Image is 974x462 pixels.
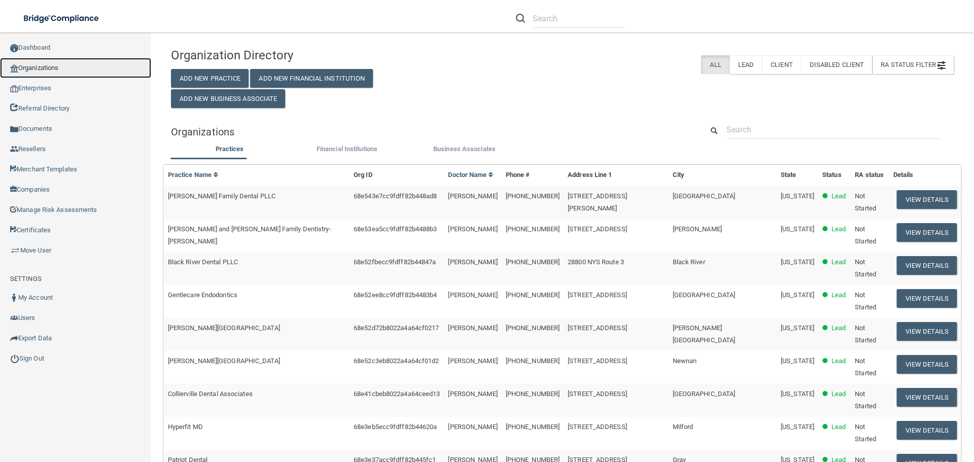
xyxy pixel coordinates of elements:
[168,225,331,245] span: [PERSON_NAME] and [PERSON_NAME] Family Dentistry- [PERSON_NAME]
[937,61,946,69] img: icon-filter@2x.21656d0b.png
[350,165,444,186] th: Org ID
[10,334,18,342] img: icon-export.b9366987.png
[818,165,851,186] th: Status
[831,421,846,433] p: Lead
[781,291,814,299] span: [US_STATE]
[831,289,846,301] p: Lead
[855,390,876,410] span: Not Started
[448,357,497,365] span: [PERSON_NAME]
[781,225,814,233] span: [US_STATE]
[506,258,560,266] span: [PHONE_NUMBER]
[897,355,957,374] button: View Details
[897,190,957,209] button: View Details
[781,324,814,332] span: [US_STATE]
[10,85,18,92] img: enterprise.0d942306.png
[10,245,20,256] img: briefcase.64adab9b.png
[448,258,497,266] span: [PERSON_NAME]
[568,291,627,299] span: [STREET_ADDRESS]
[855,357,876,377] span: Not Started
[354,225,437,233] span: 68e53ea5cc9fdff82b4488b3
[10,273,42,285] label: SETTINGS
[568,357,627,365] span: [STREET_ADDRESS]
[10,354,19,363] img: ic_power_dark.7ecde6b1.png
[448,171,494,179] a: Doctor Name
[448,192,497,200] span: [PERSON_NAME]
[516,14,525,23] img: ic-search.3b580494.png
[897,223,957,242] button: View Details
[568,225,627,233] span: [STREET_ADDRESS]
[406,143,523,158] li: Business Associate
[171,69,249,88] button: Add New Practice
[506,324,560,332] span: [PHONE_NUMBER]
[669,165,777,186] th: City
[855,192,876,212] span: Not Started
[10,294,18,302] img: ic_user_dark.df1a06c3.png
[889,165,961,186] th: Details
[781,357,814,365] span: [US_STATE]
[293,143,400,155] label: Financial Institutions
[354,423,437,431] span: 68e3eb5ecc9fdff82b44620a
[781,390,814,398] span: [US_STATE]
[10,314,18,322] img: icon-users.e205127d.png
[701,55,729,74] label: All
[855,258,876,278] span: Not Started
[171,143,288,158] li: Practices
[168,423,203,431] span: Hyperfit MD
[673,423,693,431] span: Milford
[506,357,560,365] span: [PHONE_NUMBER]
[533,9,625,28] input: Search
[354,192,437,200] span: 68e543e7cc9fdff82b448ad8
[831,388,846,400] p: Lead
[168,192,275,200] span: [PERSON_NAME] Family Dental PLLC
[729,55,762,74] label: Lead
[897,388,957,407] button: View Details
[448,291,497,299] span: [PERSON_NAME]
[831,256,846,268] p: Lead
[288,143,405,158] li: Financial Institutions
[10,125,18,133] img: icon-documents.8dae5593.png
[897,322,957,341] button: View Details
[781,423,814,431] span: [US_STATE]
[673,390,736,398] span: [GEOGRAPHIC_DATA]
[568,423,627,431] span: [STREET_ADDRESS]
[171,49,422,62] h4: Organization Directory
[506,192,560,200] span: [PHONE_NUMBER]
[855,423,876,443] span: Not Started
[168,291,237,299] span: Gentlecare Endodontics
[801,55,873,74] label: Disabled Client
[10,44,18,52] img: ic_dashboard_dark.d01f4a41.png
[851,165,889,186] th: RA status
[317,145,377,153] span: Financial Institutions
[831,223,846,235] p: Lead
[171,126,688,137] h5: Organizations
[831,355,846,367] p: Lead
[831,322,846,334] p: Lead
[855,324,876,344] span: Not Started
[881,61,946,68] span: RA Status Filter
[568,258,624,266] span: 28800 NYS Route 3
[568,324,627,332] span: [STREET_ADDRESS]
[506,291,560,299] span: [PHONE_NUMBER]
[506,390,560,398] span: [PHONE_NUMBER]
[354,324,439,332] span: 68e52d72b8022a4a64cf0217
[855,291,876,311] span: Not Started
[433,145,496,153] span: Business Associates
[168,390,253,398] span: Collierville Dental Associates
[502,165,564,186] th: Phone #
[354,291,437,299] span: 68e52ee8cc9fdff82b4483b4
[168,171,219,179] a: Practice Name
[568,192,627,212] span: [STREET_ADDRESS][PERSON_NAME]
[781,192,814,200] span: [US_STATE]
[673,225,722,233] span: [PERSON_NAME]
[176,143,283,155] label: Practices
[673,324,736,344] span: [PERSON_NAME][GEOGRAPHIC_DATA]
[171,89,286,108] button: Add New Business Associate
[673,291,736,299] span: [GEOGRAPHIC_DATA]
[354,357,439,365] span: 68e52c3eb8022a4a64cf01d2
[777,165,818,186] th: State
[411,143,518,155] label: Business Associates
[15,8,109,29] img: bridge_compliance_login_screen.278c3ca4.svg
[506,225,560,233] span: [PHONE_NUMBER]
[897,256,957,275] button: View Details
[10,64,18,73] img: organization-icon.f8decf85.png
